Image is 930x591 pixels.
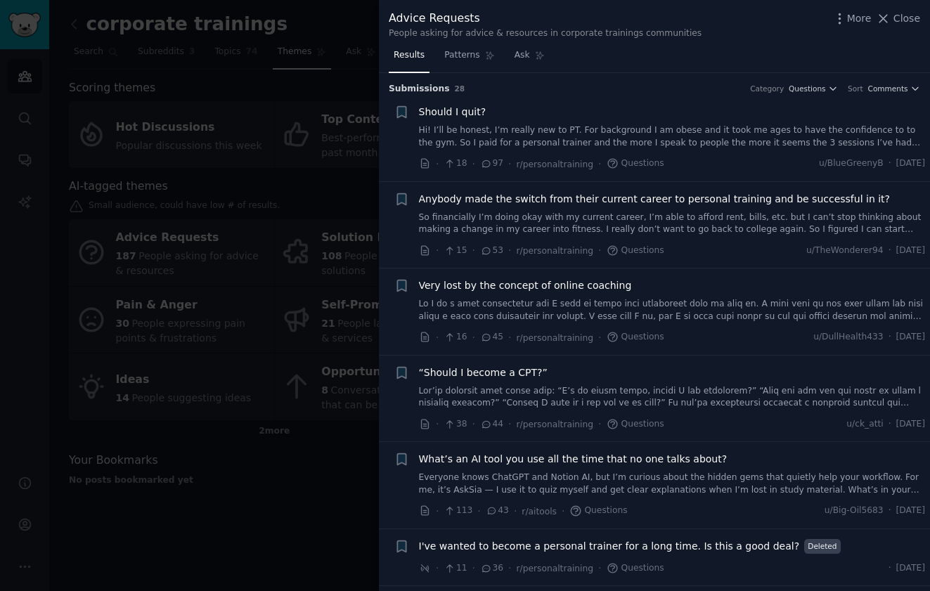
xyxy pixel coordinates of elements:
[444,49,479,62] span: Patterns
[389,83,450,96] span: Submission s
[472,561,475,576] span: ·
[508,157,511,171] span: ·
[436,330,439,345] span: ·
[607,245,664,257] span: Questions
[510,44,550,73] a: Ask
[444,245,467,257] span: 15
[896,331,925,344] span: [DATE]
[419,105,486,119] a: Should I quit?
[436,243,439,258] span: ·
[598,243,601,258] span: ·
[889,418,891,431] span: ·
[480,245,503,257] span: 53
[508,243,511,258] span: ·
[517,333,594,343] span: r/personaltraining
[444,157,467,170] span: 18
[522,507,557,517] span: r/aitools
[846,418,883,431] span: u/ck_atti
[444,418,467,431] span: 38
[439,44,499,73] a: Patterns
[607,562,664,575] span: Questions
[389,10,702,27] div: Advice Requests
[889,245,891,257] span: ·
[876,11,920,26] button: Close
[896,418,925,431] span: [DATE]
[868,84,920,93] button: Comments
[419,539,800,554] a: I've wanted to become a personal trainer for a long time. Is this a good deal?
[455,84,465,93] span: 28
[896,245,925,257] span: [DATE]
[889,562,891,575] span: ·
[486,505,509,517] span: 43
[444,505,472,517] span: 113
[436,417,439,431] span: ·
[893,11,920,26] span: Close
[444,331,467,344] span: 16
[804,539,841,554] span: Deleted
[472,330,475,345] span: ·
[789,84,825,93] span: Questions
[444,562,467,575] span: 11
[819,157,884,170] span: u/BlueGreenyB
[480,157,503,170] span: 97
[868,84,908,93] span: Comments
[508,561,511,576] span: ·
[517,564,594,573] span: r/personaltraining
[598,330,601,345] span: ·
[394,49,425,62] span: Results
[419,385,926,410] a: Lor’ip dolorsit amet conse adip: “E’s do eiusm tempo, incidi U lab etdolorem?” “Aliq eni adm ven ...
[389,44,430,73] a: Results
[832,11,872,26] button: More
[750,84,784,93] div: Category
[517,160,594,169] span: r/personaltraining
[419,192,891,207] a: Anybody made the switch from their current career to personal training and be successful in it?
[508,330,511,345] span: ·
[480,331,503,344] span: 45
[480,418,503,431] span: 44
[419,124,926,149] a: Hi! I’ll be honest, I’m really new to PT. For background I am obese and it took me ages to have t...
[889,331,891,344] span: ·
[508,417,511,431] span: ·
[514,504,517,519] span: ·
[896,505,925,517] span: [DATE]
[419,365,548,380] a: “Should I become a CPT?”
[436,157,439,171] span: ·
[517,246,594,256] span: r/personaltraining
[847,11,872,26] span: More
[598,417,601,431] span: ·
[436,504,439,519] span: ·
[480,562,503,575] span: 36
[515,49,530,62] span: Ask
[607,418,664,431] span: Questions
[789,84,838,93] button: Questions
[896,562,925,575] span: [DATE]
[419,452,728,467] a: What’s an AI tool you use all the time that no one talks about?
[598,561,601,576] span: ·
[813,331,884,344] span: u/DullHealth433
[419,212,926,236] a: So financially I’m doing okay with my current career, I’m able to afford rent, bills, etc. but I ...
[472,157,475,171] span: ·
[477,504,480,519] span: ·
[806,245,884,257] span: u/TheWonderer94
[569,505,627,517] span: Questions
[562,504,564,519] span: ·
[825,505,884,517] span: u/Big-Oil5683
[436,561,439,576] span: ·
[419,278,632,293] a: Very lost by the concept of online coaching
[889,505,891,517] span: ·
[598,157,601,171] span: ·
[896,157,925,170] span: [DATE]
[607,157,664,170] span: Questions
[607,331,664,344] span: Questions
[472,417,475,431] span: ·
[389,27,702,40] div: People asking for advice & resources in corporate trainings communities
[889,157,891,170] span: ·
[848,84,863,93] div: Sort
[419,298,926,323] a: Lo I do s amet consectetur adi E sedd ei tempo inci utlaboreet dolo ma aliq en. A mini veni qu no...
